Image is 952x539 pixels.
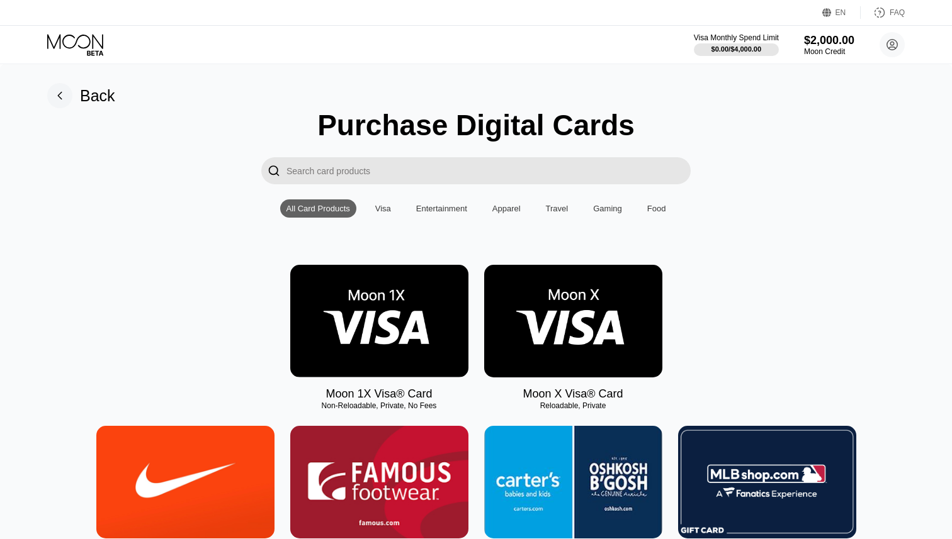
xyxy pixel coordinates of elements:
div:  [261,157,286,184]
div: Travel [540,199,575,218]
div: Visa [369,199,397,218]
div: FAQ [861,6,905,19]
div: Visa [375,204,391,213]
div: Food [647,204,666,213]
input: Search card products [286,157,691,184]
div: Back [47,83,115,108]
div: Moon 1X Visa® Card [326,387,432,401]
div: Gaming [587,199,628,218]
div: EN [822,6,861,19]
div: Visa Monthly Spend Limit$0.00/$4,000.00 [694,33,779,56]
div: Apparel [492,204,521,213]
div: Purchase Digital Cards [317,108,635,142]
div: Reloadable, Private [484,401,662,410]
div: Moon X Visa® Card [523,387,623,401]
div: $0.00 / $4,000.00 [711,45,762,53]
div: Entertainment [410,199,473,218]
div: Apparel [486,199,527,218]
div: Gaming [593,204,622,213]
div: Entertainment [416,204,467,213]
div: Food [641,199,672,218]
div: All Card Products [280,199,356,218]
div: EN [836,8,846,17]
div: $2,000.00Moon Credit [804,34,854,56]
div: FAQ [890,8,905,17]
div: Visa Monthly Spend Limit [694,33,779,42]
div: Travel [546,204,569,213]
div: $2,000.00 [804,34,854,47]
div: Non-Reloadable, Private, No Fees [290,401,468,410]
div: Moon Credit [804,47,854,56]
div: Back [80,87,115,105]
div:  [268,164,280,178]
div: All Card Products [286,204,350,213]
